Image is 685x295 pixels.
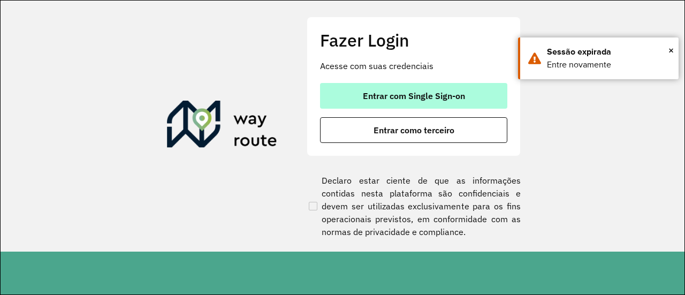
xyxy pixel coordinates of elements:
[668,42,674,58] button: Close
[320,117,507,143] button: button
[320,83,507,109] button: button
[167,101,277,152] img: Roteirizador AmbevTech
[547,58,671,71] div: Entre novamente
[320,59,507,72] p: Acesse com suas credenciais
[320,30,507,50] h2: Fazer Login
[374,126,454,134] span: Entrar como terceiro
[307,174,521,238] label: Declaro estar ciente de que as informações contidas nesta plataforma são confidenciais e devem se...
[547,46,671,58] div: Sessão expirada
[363,92,465,100] span: Entrar com Single Sign-on
[668,42,674,58] span: ×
